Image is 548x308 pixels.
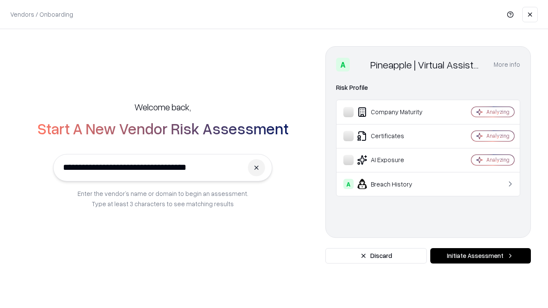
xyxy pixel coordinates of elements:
[77,188,248,209] p: Enter the vendor’s name or domain to begin an assessment. Type at least 3 characters to see match...
[37,120,289,137] h2: Start A New Vendor Risk Assessment
[494,57,520,72] button: More info
[486,156,509,163] div: Analyzing
[370,58,483,71] div: Pineapple | Virtual Assistant Agency
[486,132,509,139] div: Analyzing
[336,83,520,93] div: Risk Profile
[343,131,446,141] div: Certificates
[325,248,427,264] button: Discard
[430,248,531,264] button: Initiate Assessment
[343,179,446,189] div: Breach History
[343,179,354,189] div: A
[486,108,509,115] div: Analyzing
[343,155,446,165] div: AI Exposure
[343,107,446,117] div: Company Maturity
[134,101,191,113] h5: Welcome back,
[10,10,73,19] p: Vendors / Onboarding
[336,58,350,71] div: A
[353,58,367,71] img: Pineapple | Virtual Assistant Agency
